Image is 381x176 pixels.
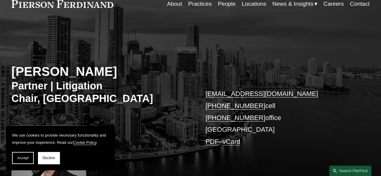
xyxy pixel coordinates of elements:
[205,102,265,110] a: [PHONE_NUMBER]
[205,90,318,97] a: [EMAIL_ADDRESS][DOMAIN_NAME]
[17,156,29,160] span: Accept
[222,138,240,145] a: vCard
[42,156,55,160] span: Decline
[11,64,191,79] h2: [PERSON_NAME]
[38,152,60,164] button: Decline
[205,88,354,148] p: cell office [GEOGRAPHIC_DATA] –
[205,114,265,122] a: [PHONE_NUMBER]
[6,126,114,170] section: Cookie banner
[329,165,371,176] a: Search this site
[12,132,108,146] p: We use cookies to provide necessary functionality and improve your experience. Read our .
[205,138,219,145] a: PDF
[73,140,96,145] a: Cookie Policy
[12,152,34,164] button: Accept
[11,79,191,105] h3: Partner | Litigation Chair, [GEOGRAPHIC_DATA]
